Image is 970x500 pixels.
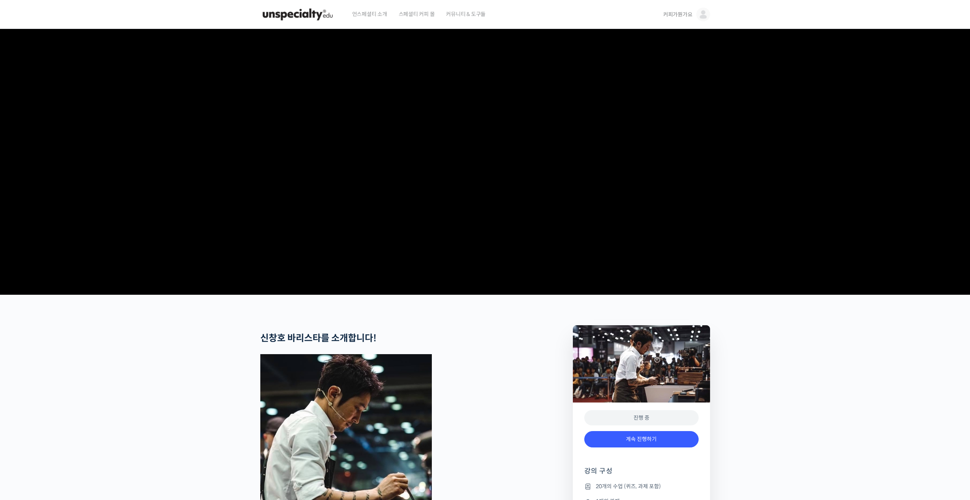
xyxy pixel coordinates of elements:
[260,332,377,344] strong: 신창호 바리스타를 소개합니다!
[584,466,699,482] h4: 강의 구성
[584,482,699,491] li: 20개의 수업 (퀴즈, 과제 포함)
[584,410,699,426] div: 진행 중
[663,11,693,18] span: 커피가뭔가요
[584,431,699,447] a: 계속 진행하기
